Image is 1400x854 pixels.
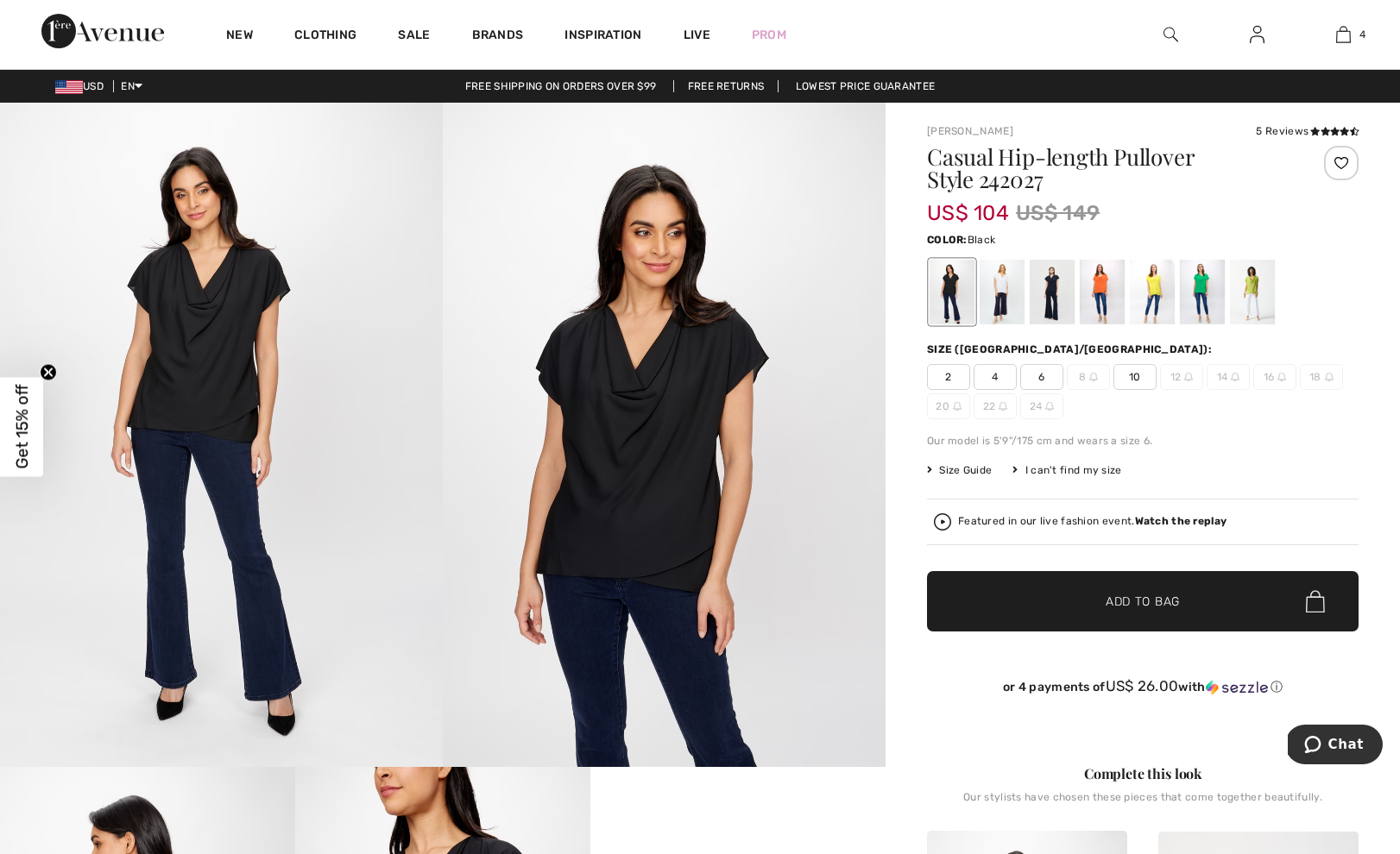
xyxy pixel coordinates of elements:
[1236,24,1278,46] a: Sign In
[927,125,1013,137] a: [PERSON_NAME]
[1020,393,1063,419] span: 24
[1020,364,1063,390] span: 6
[1030,260,1075,324] div: Midnight Blue
[927,678,1359,701] div: or 4 payments ofUS$ 26.00withSezzle Click to learn more about Sezzle
[934,513,951,531] img: Watch the replay
[226,28,253,46] a: New
[1250,24,1264,45] img: My Info
[673,80,779,92] a: Free Returns
[1160,364,1203,390] span: 12
[55,80,83,94] img: US Dollar
[1012,462,1121,478] div: I can't find my size
[1067,364,1110,390] span: 8
[451,80,671,92] a: Free shipping on orders over $99
[927,678,1359,695] div: or 4 payments of with
[294,28,356,46] a: Clothing
[968,234,996,246] span: Black
[927,146,1287,191] h1: Casual Hip-length Pullover Style 242027
[927,462,992,478] span: Size Guide
[927,433,1359,449] div: Our model is 5'9"/175 cm and wears a size 6.
[1135,515,1227,527] strong: Watch the replay
[927,184,1009,225] span: US$ 104
[930,260,974,324] div: Black
[927,364,970,390] span: 2
[927,571,1359,631] button: Add to Bag
[1113,364,1157,390] span: 10
[1230,260,1275,324] div: Key lime
[1336,24,1351,45] img: My Bag
[974,364,1017,390] span: 4
[1180,260,1225,324] div: Island green
[1106,593,1180,611] span: Add to Bag
[1045,402,1054,411] img: ring-m.svg
[1106,677,1179,694] span: US$ 26.00
[1016,198,1100,229] span: US$ 149
[1231,373,1239,381] img: ring-m.svg
[1359,27,1365,42] span: 4
[927,791,1359,817] div: Our stylists have chosen these pieces that come together beautifully.
[752,26,786,44] a: Prom
[974,393,1017,419] span: 22
[398,28,430,46] a: Sale
[1130,260,1175,324] div: Sunlight
[564,28,641,46] span: Inspiration
[1080,260,1125,324] div: Mandarin
[958,516,1227,527] div: Featured in our live fashion event.
[999,402,1007,411] img: ring-m.svg
[1256,123,1359,139] div: 5 Reviews
[782,80,949,92] a: Lowest Price Guarantee
[1207,364,1250,390] span: 14
[1164,24,1178,45] img: search the website
[1300,364,1343,390] span: 18
[980,260,1025,324] div: Vanilla 30
[1206,680,1268,695] img: Sezzle
[1325,373,1334,381] img: ring-m.svg
[927,234,968,246] span: Color:
[12,385,32,469] span: Get 15% off
[443,103,886,767] img: Casual Hip-Length Pullover Style 242027. 2
[55,80,110,92] span: USD
[472,28,524,46] a: Brands
[1301,24,1385,45] a: 4
[927,342,1215,357] div: Size ([GEOGRAPHIC_DATA]/[GEOGRAPHIC_DATA]):
[927,763,1359,784] div: Complete this look
[40,364,57,381] button: Close teaser
[953,402,962,411] img: ring-m.svg
[1253,364,1296,390] span: 16
[684,26,710,44] a: Live
[1288,725,1383,768] iframe: Opens a widget where you can chat to one of our agents
[41,14,164,48] img: 1ère Avenue
[1184,373,1193,381] img: ring-m.svg
[927,393,970,419] span: 20
[121,80,142,92] span: EN
[1089,373,1098,381] img: ring-m.svg
[1306,590,1325,612] img: Bag.svg
[1277,373,1286,381] img: ring-m.svg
